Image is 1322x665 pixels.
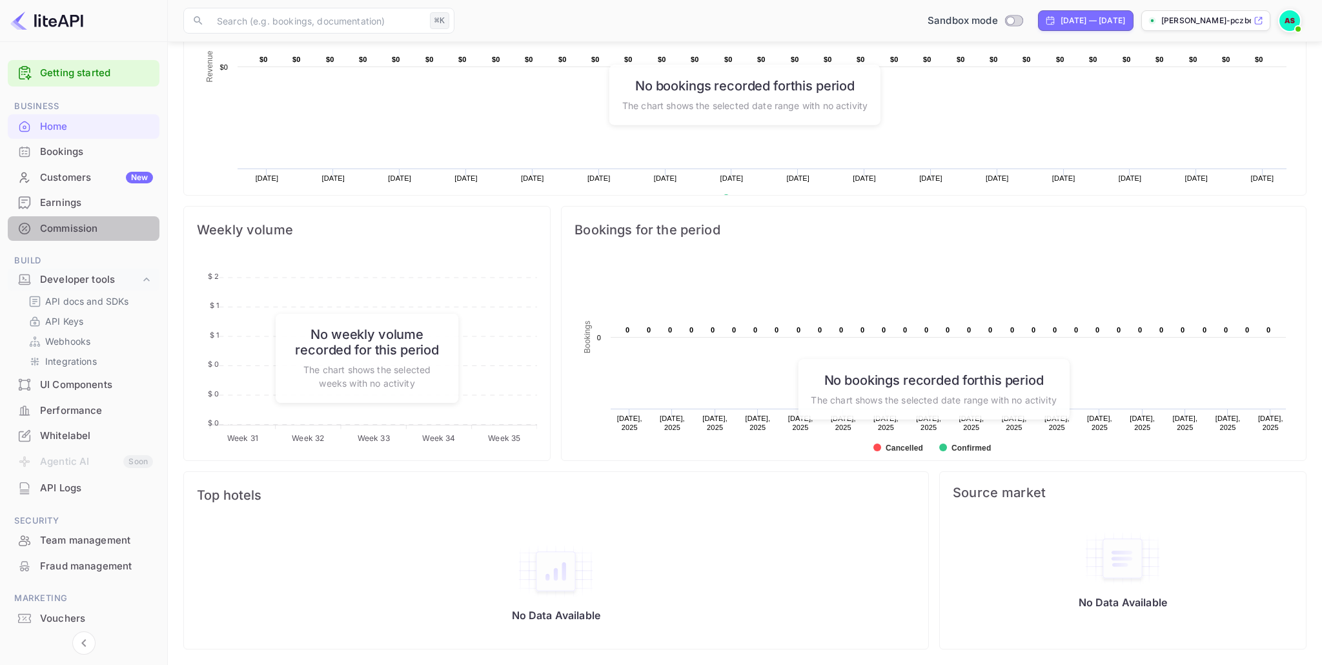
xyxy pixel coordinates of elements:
[1203,326,1206,334] text: 0
[622,98,868,112] p: The chart shows the selected date range with no activity
[591,56,600,63] text: $0
[860,326,864,334] text: 0
[359,56,367,63] text: $0
[660,414,685,431] text: [DATE], 2025
[8,606,159,631] div: Vouchers
[654,174,677,182] text: [DATE]
[525,56,533,63] text: $0
[1185,174,1208,182] text: [DATE]
[492,56,500,63] text: $0
[988,326,992,334] text: 0
[1159,326,1163,334] text: 0
[40,429,153,444] div: Whitelabel
[824,56,832,63] text: $0
[575,220,1293,240] span: Bookings for the period
[388,174,411,182] text: [DATE]
[1095,326,1099,334] text: 0
[703,414,728,431] text: [DATE], 2025
[724,56,733,63] text: $0
[711,326,715,334] text: 0
[8,476,159,501] div: API Logs
[839,326,843,334] text: 0
[45,334,90,348] p: Webhooks
[8,514,159,528] span: Security
[8,60,159,87] div: Getting started
[1155,56,1164,63] text: $0
[208,360,219,369] tspan: $ 0
[1181,326,1185,334] text: 0
[1089,56,1097,63] text: $0
[40,611,153,626] div: Vouchers
[923,56,931,63] text: $0
[488,433,520,443] tspan: Week 35
[289,363,446,390] p: The chart shows the selected weeks with no activity
[8,269,159,291] div: Developer tools
[1038,10,1134,31] div: Click to change the date range period
[28,294,149,308] a: API docs and SDKs
[8,606,159,630] a: Vouchers
[791,56,799,63] text: $0
[951,444,991,453] text: Confirmed
[8,114,159,138] a: Home
[40,559,153,574] div: Fraud management
[40,145,153,159] div: Bookings
[1222,56,1230,63] text: $0
[1061,15,1125,26] div: [DATE] — [DATE]
[746,414,771,431] text: [DATE], 2025
[8,591,159,606] span: Marketing
[210,301,219,310] tspan: $ 1
[292,56,301,63] text: $0
[458,56,467,63] text: $0
[289,327,446,358] h6: No weekly volume recorded for this period
[23,332,154,351] div: Webhooks
[8,190,159,216] div: Earnings
[732,326,736,334] text: 0
[818,326,822,334] text: 0
[558,56,567,63] text: $0
[1215,414,1241,431] text: [DATE], 2025
[1074,326,1078,334] text: 0
[886,444,923,453] text: Cancelled
[8,139,159,165] div: Bookings
[1255,56,1263,63] text: $0
[1258,414,1283,431] text: [DATE], 2025
[857,56,865,63] text: $0
[8,398,159,424] div: Performance
[625,326,629,334] text: 0
[967,326,971,334] text: 0
[8,373,159,396] a: UI Components
[40,119,153,134] div: Home
[8,476,159,500] a: API Logs
[1173,414,1198,431] text: [DATE], 2025
[28,314,149,328] a: API Keys
[587,174,611,182] text: [DATE]
[1245,326,1249,334] text: 0
[8,165,159,189] a: CustomersNew
[8,528,159,553] div: Team management
[957,56,965,63] text: $0
[28,354,149,368] a: Integrations
[1079,596,1168,609] p: No Data Available
[209,8,425,34] input: Search (e.g. bookings, documentation)
[256,174,279,182] text: [DATE]
[358,433,390,443] tspan: Week 33
[40,221,153,236] div: Commission
[205,50,214,82] text: Revenue
[23,352,154,371] div: Integrations
[227,433,258,443] tspan: Week 31
[517,544,595,598] img: empty-state-table2.svg
[924,326,928,334] text: 0
[28,334,149,348] a: Webhooks
[735,194,768,203] text: Revenue
[219,63,228,71] text: $0
[811,372,1056,387] h6: No bookings recorded for this period
[1052,174,1075,182] text: [DATE]
[10,10,83,31] img: LiteAPI logo
[1279,10,1300,31] img: Andreas Stefanis
[8,114,159,139] div: Home
[40,378,153,393] div: UI Components
[986,174,1009,182] text: [DATE]
[8,554,159,578] a: Fraud management
[853,174,876,182] text: [DATE]
[691,56,699,63] text: $0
